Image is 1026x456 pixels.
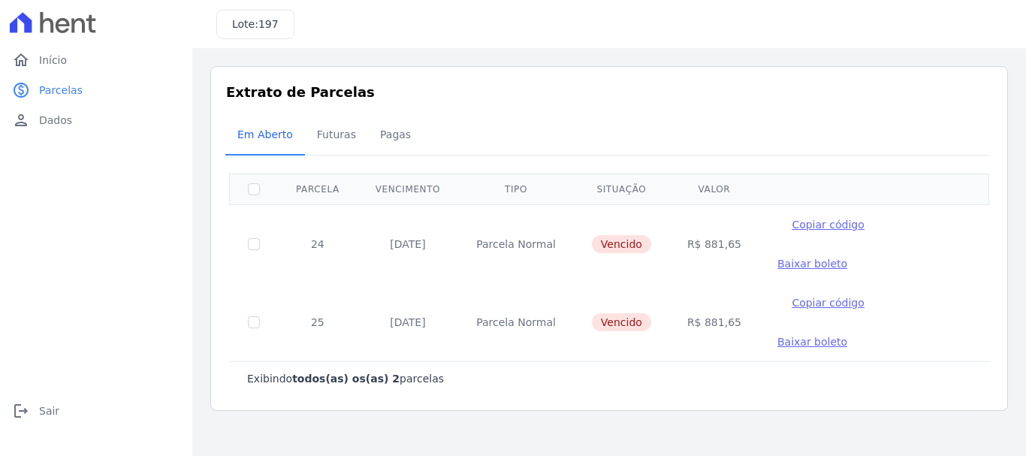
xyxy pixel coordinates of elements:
a: Futuras [305,116,368,156]
th: Situação [574,174,669,204]
b: todos(as) os(as) 2 [292,373,400,385]
a: Baixar boleto [777,256,847,271]
td: Parcela Normal [458,204,574,283]
a: personDados [6,105,186,135]
i: person [12,111,30,129]
th: Vencimento [358,174,458,204]
span: Em Aberto [228,119,302,149]
td: [DATE] [358,283,458,361]
span: Copiar código [792,297,864,309]
td: R$ 881,65 [669,204,759,283]
a: Baixar boleto [777,334,847,349]
p: Exibindo parcelas [247,371,444,386]
td: Parcela Normal [458,283,574,361]
th: Valor [669,174,759,204]
th: Parcela [278,174,358,204]
h3: Lote: [232,17,279,32]
span: Baixar boleto [777,336,847,348]
th: Tipo [458,174,574,204]
a: paidParcelas [6,75,186,105]
span: Copiar código [792,219,864,231]
a: logoutSair [6,396,186,426]
button: Copiar código [777,295,879,310]
td: [DATE] [358,204,458,283]
td: 25 [278,283,358,361]
span: Baixar boleto [777,258,847,270]
a: Pagas [368,116,423,156]
span: Pagas [371,119,420,149]
span: Vencido [592,235,651,253]
i: home [12,51,30,69]
td: R$ 881,65 [669,283,759,361]
span: Sair [39,403,59,418]
span: 197 [258,18,279,30]
span: Vencido [592,313,651,331]
h3: Extrato de Parcelas [226,82,992,102]
a: Em Aberto [225,116,305,156]
span: Início [39,53,67,68]
a: homeInício [6,45,186,75]
span: Parcelas [39,83,83,98]
i: paid [12,81,30,99]
span: Dados [39,113,72,128]
i: logout [12,402,30,420]
span: Futuras [308,119,365,149]
button: Copiar código [777,217,879,232]
td: 24 [278,204,358,283]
